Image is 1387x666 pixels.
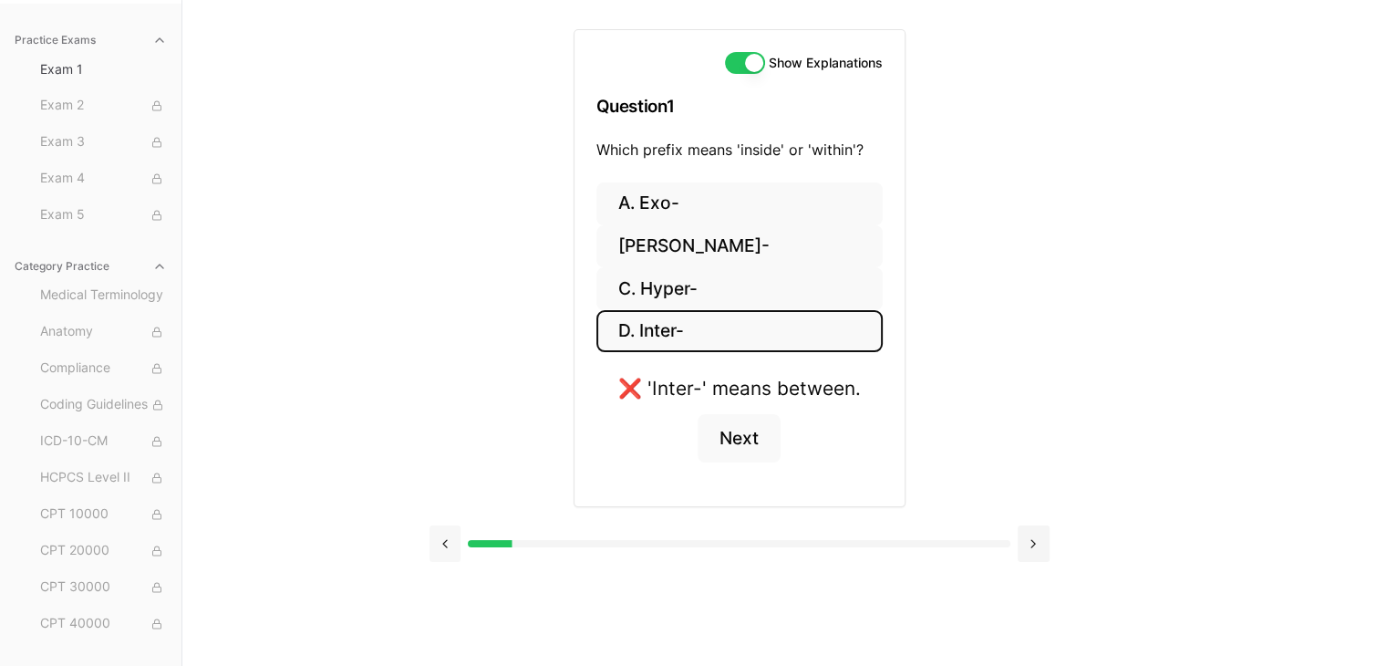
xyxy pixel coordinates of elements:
button: A. Exo- [596,182,883,225]
span: Coding Guidelines [40,395,167,415]
button: Exam 2 [33,91,174,120]
h3: Question 1 [596,79,883,133]
span: Anatomy [40,322,167,342]
span: Exam 3 [40,132,167,152]
label: Show Explanations [769,57,883,69]
button: Coding Guidelines [33,390,174,420]
button: Compliance [33,354,174,383]
button: Exam 3 [33,128,174,157]
span: Medical Terminology [40,286,167,306]
button: CPT 30000 [33,573,174,602]
span: Exam 4 [40,169,167,189]
span: CPT 20000 [40,541,167,561]
button: Category Practice [7,252,174,281]
button: CPT 20000 [33,536,174,566]
span: CPT 10000 [40,505,167,525]
button: Exam 5 [33,201,174,230]
button: C. Hyper- [596,267,883,310]
button: Anatomy [33,317,174,347]
button: Practice Exams [7,26,174,55]
span: CPT 30000 [40,578,167,598]
span: ICD-10-CM [40,432,167,452]
span: Exam 5 [40,205,167,225]
span: CPT 40000 [40,614,167,634]
span: HCPCS Level II [40,468,167,488]
button: Medical Terminology [33,281,174,310]
button: Exam 1 [33,55,174,84]
button: CPT 40000 [33,609,174,639]
button: Exam 4 [33,164,174,193]
span: Compliance [40,359,167,379]
button: ICD-10-CM [33,427,174,456]
button: HCPCS Level II [33,463,174,493]
button: Next [698,414,781,463]
button: CPT 10000 [33,500,174,529]
div: ❌ 'Inter-' means between. [618,374,861,402]
button: [PERSON_NAME]- [596,225,883,268]
button: D. Inter- [596,310,883,353]
span: Exam 1 [40,60,167,78]
p: Which prefix means 'inside' or 'within'? [596,139,883,161]
span: Exam 2 [40,96,167,116]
